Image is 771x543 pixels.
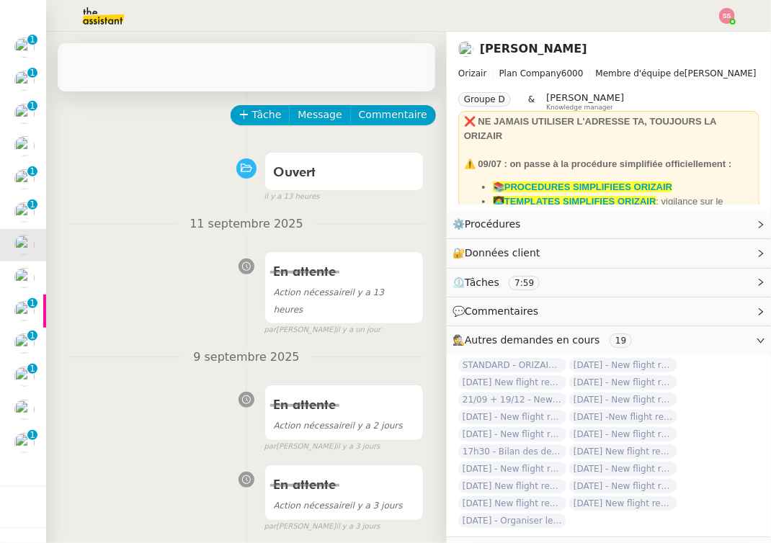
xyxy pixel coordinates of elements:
[546,104,613,112] span: Knowledge manager
[27,199,37,210] nz-badge-sup: 1
[14,433,35,453] img: users%2FC9SBsJ0duuaSgpQFj5LgoEX8n0o2%2Favatar%2Fec9d51b8-9413-4189-adfb-7be4d8c96a3c
[30,331,35,344] p: 1
[458,410,566,424] span: [DATE] - New flight request - [PERSON_NAME]
[561,68,584,78] span: 6000
[453,245,546,261] span: 🔐
[274,399,337,412] span: En attente
[465,277,499,288] span: Tâches
[499,68,561,78] span: Plan Company
[569,358,677,372] span: [DATE] - New flight request - [PERSON_NAME]
[30,68,35,81] p: 1
[458,427,566,441] span: [DATE] - New flight request - [PERSON_NAME]
[274,501,403,511] span: il y a 3 jours
[182,348,311,367] span: 9 septembre 2025
[458,462,566,476] span: [DATE] - New flight request - [PERSON_NAME]
[458,392,566,407] span: 21/09 + 19/12 - New flight request - [PERSON_NAME]
[30,430,35,443] p: 1
[453,216,527,233] span: ⚙️
[27,35,37,45] nz-badge-sup: 1
[30,199,35,212] p: 1
[14,169,35,189] img: users%2FC9SBsJ0duuaSgpQFj5LgoEX8n0o2%2Favatar%2Fec9d51b8-9413-4189-adfb-7be4d8c96a3c
[274,287,350,297] span: Action nécessaire
[30,101,35,114] p: 1
[264,324,277,336] span: par
[480,42,587,55] a: [PERSON_NAME]
[447,210,771,238] div: ⚙️Procédures
[458,375,566,390] span: [DATE] New flight request - [PERSON_NAME]
[493,181,672,192] a: 📚PROCEDURES SIMPLIFIEES ORIZAIR
[458,68,487,78] span: Orizair
[289,105,350,125] button: Message
[14,367,35,387] img: users%2FXPWOVq8PDVf5nBVhDcXguS2COHE3%2Favatar%2F3f89dc26-16aa-490f-9632-b2fdcfc735a1
[274,287,384,314] span: il y a 13 heures
[14,37,35,58] img: users%2FC9SBsJ0duuaSgpQFj5LgoEX8n0o2%2Favatar%2Fec9d51b8-9413-4189-adfb-7be4d8c96a3c
[274,421,350,431] span: Action nécessaire
[493,194,754,237] li: : vigilance sur le dashboard utiliser uniquement les templates avec ✈️Orizair pour éviter les con...
[569,375,677,390] span: [DATE] - New flight request - [GEOGRAPHIC_DATA][PERSON_NAME]
[596,68,685,78] span: Membre d'équipe de
[569,496,677,511] span: [DATE] New flight request - [PERSON_NAME]
[464,158,731,169] strong: ⚠️ 09/07 : on passe à la procédure simplifiée officiellement :
[493,196,656,207] a: 👩‍💻TEMPLATES SIMPLIFIES ORIZAIR
[264,521,277,533] span: par
[458,444,566,459] span: 17h30 - Bilan des demandes de la journée : en cours et restant à traiter - 12 septembre 2025
[14,104,35,124] img: users%2FC9SBsJ0duuaSgpQFj5LgoEX8n0o2%2Favatar%2Fec9d51b8-9413-4189-adfb-7be4d8c96a3c
[14,268,35,288] img: users%2FW4OQjB9BRtYK2an7yusO0WsYLsD3%2Favatar%2F28027066-518b-424c-8476-65f2e549ac29
[569,410,677,424] span: [DATE] -New flight request - [PERSON_NAME]
[30,35,35,48] p: 1
[610,333,632,348] nz-tag: 19
[274,479,337,492] span: En attente
[274,166,316,179] span: Ouvert
[465,247,540,259] span: Données client
[569,444,677,459] span: [DATE] New flight request - [PERSON_NAME]
[458,41,474,57] img: users%2FC9SBsJ0duuaSgpQFj5LgoEX8n0o2%2Favatar%2Fec9d51b8-9413-4189-adfb-7be4d8c96a3c
[27,364,37,374] nz-badge-sup: 1
[27,298,37,308] nz-badge-sup: 1
[27,101,37,111] nz-badge-sup: 1
[458,479,566,493] span: [DATE] New flight request - [PERSON_NAME]
[509,276,540,290] nz-tag: 7:59
[264,521,380,533] small: [PERSON_NAME]
[27,166,37,176] nz-badge-sup: 1
[447,239,771,267] div: 🔐Données client
[14,71,35,91] img: users%2FC9SBsJ0duuaSgpQFj5LgoEX8n0o2%2Favatar%2Fec9d51b8-9413-4189-adfb-7be4d8c96a3c
[719,8,735,24] img: svg
[453,334,638,346] span: 🕵️
[569,462,677,476] span: [DATE] - New flight request - [PERSON_NAME]
[336,441,380,453] span: il y a 3 jours
[458,358,566,372] span: STANDARD - ORIZAIR - septembre 2025
[465,218,521,230] span: Procédures
[569,479,677,493] span: [DATE] - New flight request - [PERSON_NAME]
[27,331,37,341] nz-badge-sup: 1
[458,66,759,81] span: [PERSON_NAME]
[264,441,277,453] span: par
[178,215,315,234] span: 11 septembre 2025
[546,92,624,111] app-user-label: Knowledge manager
[14,235,35,255] img: users%2FC9SBsJ0duuaSgpQFj5LgoEX8n0o2%2Favatar%2Fec9d51b8-9413-4189-adfb-7be4d8c96a3c
[274,266,337,279] span: En attente
[336,324,380,336] span: il y a un jour
[465,305,538,317] span: Commentaires
[350,105,436,125] button: Commentaire
[30,364,35,377] p: 1
[14,202,35,223] img: users%2FC9SBsJ0duuaSgpQFj5LgoEX8n0o2%2Favatar%2Fec9d51b8-9413-4189-adfb-7be4d8c96a3c
[30,298,35,311] p: 1
[458,496,566,511] span: [DATE] New flight request - [PERSON_NAME]
[274,501,350,511] span: Action nécessaire
[458,92,511,107] nz-tag: Groupe D
[27,68,37,78] nz-badge-sup: 1
[274,421,403,431] span: il y a 2 jours
[447,326,771,354] div: 🕵️Autres demandes en cours 19
[30,166,35,179] p: 1
[458,513,566,528] span: [DATE] - Organiser le vol [GEOGRAPHIC_DATA]-[GEOGRAPHIC_DATA]
[447,269,771,297] div: ⏲️Tâches 7:59
[264,324,381,336] small: [PERSON_NAME]
[14,333,35,354] img: users%2FCk7ZD5ubFNWivK6gJdIkoi2SB5d2%2Favatar%2F3f84dbb7-4157-4842-a987-fca65a8b7a9a
[453,305,545,317] span: 💬
[264,441,380,453] small: [PERSON_NAME]
[447,297,771,326] div: 💬Commentaires
[465,334,600,346] span: Autres demandes en cours
[336,521,380,533] span: il y a 3 jours
[231,105,290,125] button: Tâche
